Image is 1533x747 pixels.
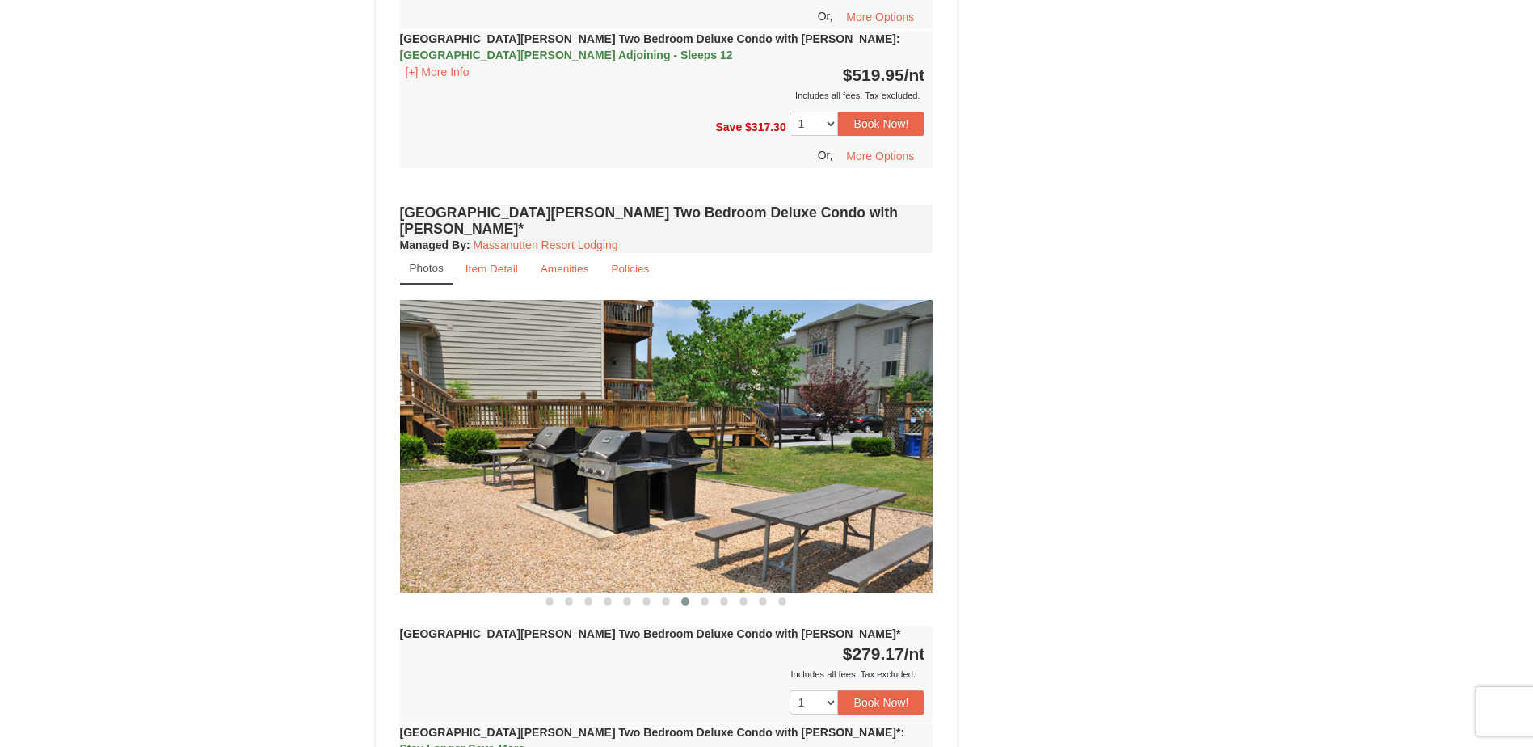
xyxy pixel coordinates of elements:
[400,666,925,682] div: Includes all fees. Tax excluded.
[715,120,742,133] span: Save
[745,120,786,133] span: $317.30
[455,253,529,285] a: Item Detail
[838,690,925,715] button: Book Now!
[900,726,904,739] span: :
[600,253,659,285] a: Policies
[843,644,925,663] strong: $279.17
[400,253,453,285] a: Photos
[474,238,618,251] a: Massanutten Resort Lodging
[400,87,925,103] div: Includes all fees. Tax excluded.
[904,644,925,663] span: /nt
[410,262,444,274] small: Photos
[904,65,925,84] span: /nt
[400,63,475,81] button: [+] More Info
[400,238,466,251] span: Managed By
[530,253,600,285] a: Amenities
[843,65,904,84] span: $519.95
[896,32,900,45] span: :
[400,238,470,251] strong: :
[400,300,933,592] img: 18876286-157-bcb8c8b2.jpg
[818,149,833,162] span: Or,
[611,263,649,275] small: Policies
[400,32,900,61] strong: [GEOGRAPHIC_DATA][PERSON_NAME] Two Bedroom Deluxe Condo with [PERSON_NAME]
[836,5,924,29] button: More Options
[465,263,518,275] small: Item Detail
[400,49,733,61] span: [GEOGRAPHIC_DATA][PERSON_NAME] Adjoining - Sleeps 12
[838,112,925,136] button: Book Now!
[400,205,933,237] h4: [GEOGRAPHIC_DATA][PERSON_NAME] Two Bedroom Deluxe Condo with [PERSON_NAME]*
[818,10,833,23] span: Or,
[541,263,589,275] small: Amenities
[400,627,901,640] strong: [GEOGRAPHIC_DATA][PERSON_NAME] Two Bedroom Deluxe Condo with [PERSON_NAME]*
[836,144,924,168] button: More Options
